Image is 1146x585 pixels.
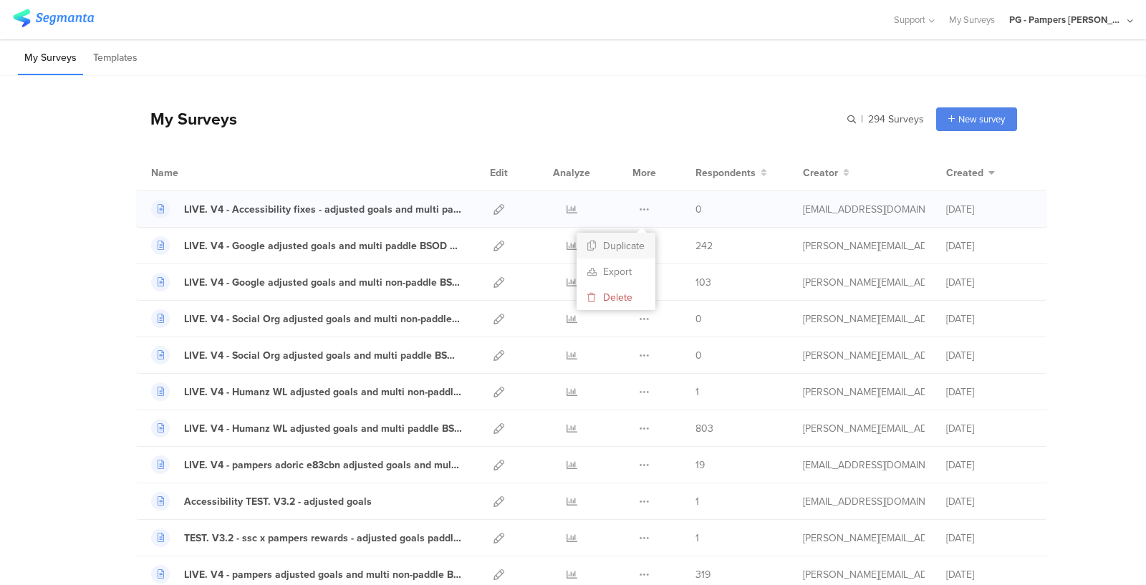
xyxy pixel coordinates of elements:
span: 319 [695,567,711,582]
li: Templates [87,42,144,75]
a: LIVE. V4 - Social Org adjusted goals and multi non-paddle BSOD 0atc98 [151,309,462,328]
a: LIVE. V4 - pampers adjusted goals and multi non-paddle BSOD LP c5s842 [151,565,462,584]
button: Creator [803,165,849,180]
div: aguiar.s@pg.com [803,275,925,290]
div: [DATE] [946,421,1032,436]
div: LIVE. V4 - Google adjusted goals and multi non-paddle BSOD LP ocf695 [184,275,462,290]
div: [DATE] [946,202,1032,217]
img: segmanta logo [13,9,94,27]
span: 0 [695,311,702,327]
div: [DATE] [946,385,1032,400]
span: 1 [695,385,699,400]
div: LIVE. V4 - pampers adjusted goals and multi non-paddle BSOD LP c5s842 [184,567,462,582]
div: LIVE. V4 - Accessibility fixes - adjusted goals and multi paddle BSOD LP 3t4561 [184,202,462,217]
span: Creator [803,165,838,180]
span: 1 [695,531,699,546]
div: Edit [483,155,514,190]
div: [DATE] [946,458,1032,473]
span: 0 [695,202,702,217]
a: LIVE. V4 - pampers adoric e83cbn adjusted goals and multi BSOD LP [151,455,462,474]
button: Created [946,165,995,180]
div: [DATE] [946,348,1032,363]
div: LIVE. V4 - pampers adoric e83cbn adjusted goals and multi BSOD LP [184,458,462,473]
span: 0 [695,348,702,363]
div: [DATE] [946,494,1032,509]
div: Name [151,165,237,180]
div: aguiar.s@pg.com [803,421,925,436]
button: Delete [577,284,655,310]
div: aguiar.s@pg.com [803,531,925,546]
div: hougui.yh.1@pg.com [803,202,925,217]
span: 1 [695,494,699,509]
div: aguiar.s@pg.com [803,348,925,363]
div: LIVE. V4 - Humanz WL adjusted goals and multi paddle BSOD LP ua6eed [184,421,462,436]
div: LIVE. V4 - Social Org adjusted goals and multi non-paddle BSOD 0atc98 [184,311,462,327]
span: 803 [695,421,713,436]
button: Respondents [695,165,767,180]
span: Created [946,165,983,180]
div: [DATE] [946,311,1032,327]
span: | [859,112,865,127]
div: [DATE] [946,531,1032,546]
div: aguiar.s@pg.com [803,567,925,582]
a: LIVE. V4 - Humanz WL adjusted goals and multi paddle BSOD LP ua6eed [151,419,462,437]
span: New survey [958,112,1005,126]
div: aguiar.s@pg.com [803,238,925,253]
div: aguiar.s@pg.com [803,385,925,400]
div: hougui.yh.1@pg.com [803,458,925,473]
div: More [629,155,660,190]
div: PG - Pampers [PERSON_NAME] [1009,13,1124,26]
span: 294 Surveys [868,112,924,127]
span: Support [894,13,925,26]
li: My Surveys [18,42,83,75]
a: LIVE. V4 - Social Org adjusted goals and multi paddle BSOD LP 60p2b9 [151,346,462,364]
div: TEST. V3.2 - ssc x pampers rewards - adjusted goals paddle BSOD LP ec6ede [184,531,462,546]
div: [DATE] [946,275,1032,290]
span: 19 [695,458,705,473]
div: LIVE. V4 - Humanz WL adjusted goals and multi non-paddle BSOD 8cf0dw [184,385,462,400]
a: LIVE. V4 - Google adjusted goals and multi non-paddle BSOD LP ocf695 [151,273,462,291]
div: Analyze [550,155,593,190]
a: TEST. V3.2 - ssc x pampers rewards - adjusted goals paddle BSOD LP ec6ede [151,528,462,547]
div: Accessibility TEST. V3.2 - adjusted goals [184,494,372,509]
span: 242 [695,238,713,253]
div: hougui.yh.1@pg.com [803,494,925,509]
a: Export [577,258,655,284]
div: [DATE] [946,567,1032,582]
div: My Surveys [136,107,237,131]
span: Respondents [695,165,756,180]
div: LIVE. V4 - Social Org adjusted goals and multi paddle BSOD LP 60p2b9 [184,348,462,363]
a: LIVE. V4 - Google adjusted goals and multi paddle BSOD LP 3t4561 [151,236,462,255]
div: LIVE. V4 - Google adjusted goals and multi paddle BSOD LP 3t4561 [184,238,462,253]
div: aguiar.s@pg.com [803,311,925,327]
button: Duplicate [577,233,655,258]
span: 103 [695,275,711,290]
a: LIVE. V4 - Accessibility fixes - adjusted goals and multi paddle BSOD LP 3t4561 [151,200,462,218]
div: [DATE] [946,238,1032,253]
a: Accessibility TEST. V3.2 - adjusted goals [151,492,372,511]
a: LIVE. V4 - Humanz WL adjusted goals and multi non-paddle BSOD 8cf0dw [151,382,462,401]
